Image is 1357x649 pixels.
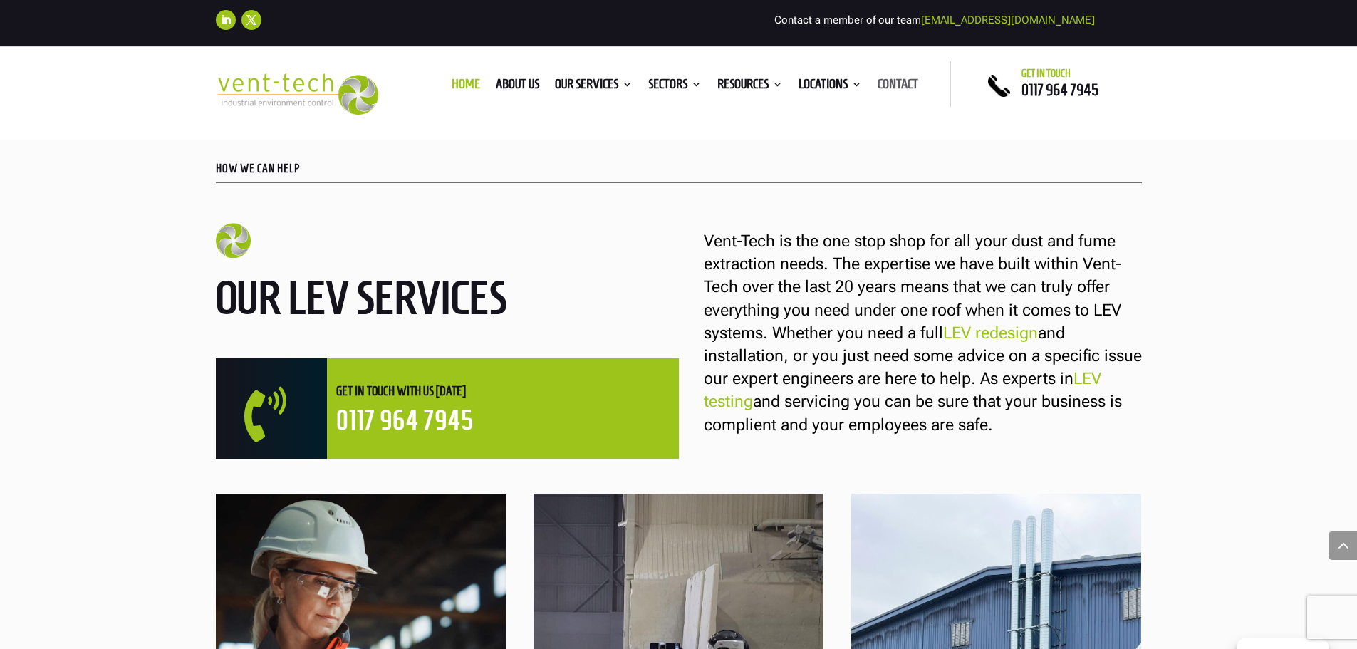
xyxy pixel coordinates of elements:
[496,79,539,95] a: About us
[216,274,522,329] h2: Our LEV services
[799,79,862,95] a: Locations
[336,406,474,435] a: 0117 964 7945
[878,79,918,95] a: Contact
[336,384,466,398] span: Get in touch with us [DATE]
[241,10,261,30] a: Follow on X
[1021,68,1071,79] span: Get in touch
[648,79,702,95] a: Sectors
[452,79,480,95] a: Home
[555,79,633,95] a: Our Services
[216,163,1142,175] p: HOW WE CAN HELP
[717,79,783,95] a: Resources
[216,73,379,115] img: 2023-09-27T08_35_16.549ZVENT-TECH---Clear-background
[704,230,1142,437] p: Vent-Tech is the one stop shop for all your dust and fume extraction needs. The expertise we have...
[1021,81,1098,98] a: 0117 964 7945
[774,14,1095,26] span: Contact a member of our team
[704,369,1101,411] a: LEV testing
[921,14,1095,26] a: [EMAIL_ADDRESS][DOMAIN_NAME]
[244,387,326,442] span: 
[943,323,1038,343] a: LEV redesign
[216,10,236,30] a: Follow on LinkedIn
